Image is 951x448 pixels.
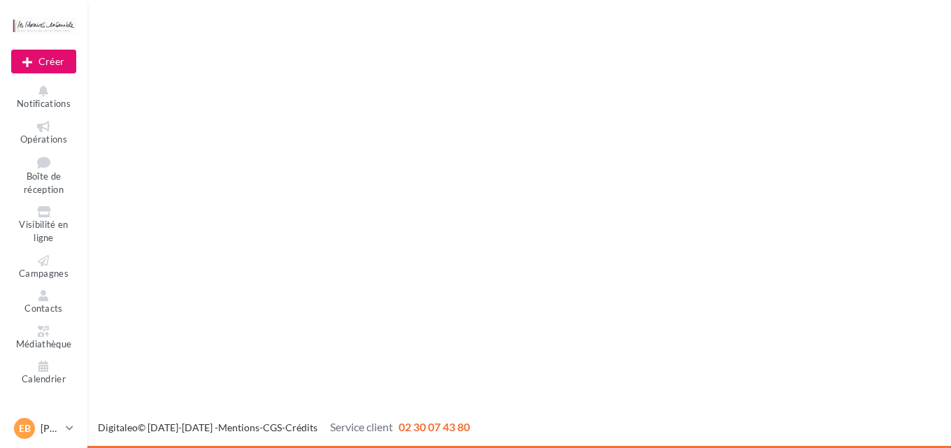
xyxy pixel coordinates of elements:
[19,421,31,435] span: EB
[24,303,63,314] span: Contacts
[11,287,76,317] a: Contacts
[399,420,470,433] span: 02 30 07 43 80
[263,421,282,433] a: CGS
[330,420,393,433] span: Service client
[11,50,76,73] button: Créer
[24,171,64,196] span: Boîte de réception
[41,421,60,435] p: [PERSON_NAME]
[98,421,470,433] span: © [DATE]-[DATE] - - -
[16,338,72,349] span: Médiathèque
[11,252,76,282] a: Campagnes
[11,415,76,442] a: EB [PERSON_NAME]
[11,358,76,388] a: Calendrier
[218,421,259,433] a: Mentions
[285,421,317,433] a: Crédits
[17,98,71,109] span: Notifications
[20,133,67,145] span: Opérations
[11,203,76,246] a: Visibilité en ligne
[11,118,76,148] a: Opérations
[19,219,68,244] span: Visibilité en ligne
[11,50,76,73] div: Nouvelle campagne
[98,421,138,433] a: Digitaleo
[19,268,69,279] span: Campagnes
[22,373,66,384] span: Calendrier
[11,323,76,353] a: Médiathèque
[11,153,76,198] a: Boîte de réception
[11,82,76,113] button: Notifications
